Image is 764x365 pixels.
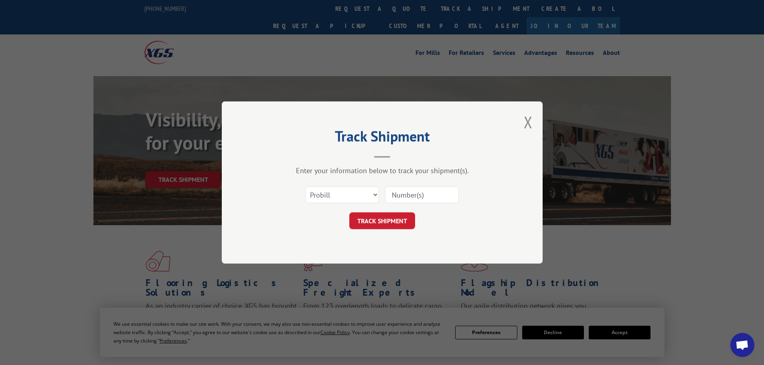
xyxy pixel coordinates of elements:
a: Open chat [730,333,754,357]
button: Close modal [524,111,533,133]
button: TRACK SHIPMENT [349,212,415,229]
div: Enter your information below to track your shipment(s). [262,166,503,175]
h2: Track Shipment [262,131,503,146]
input: Number(s) [385,186,459,203]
